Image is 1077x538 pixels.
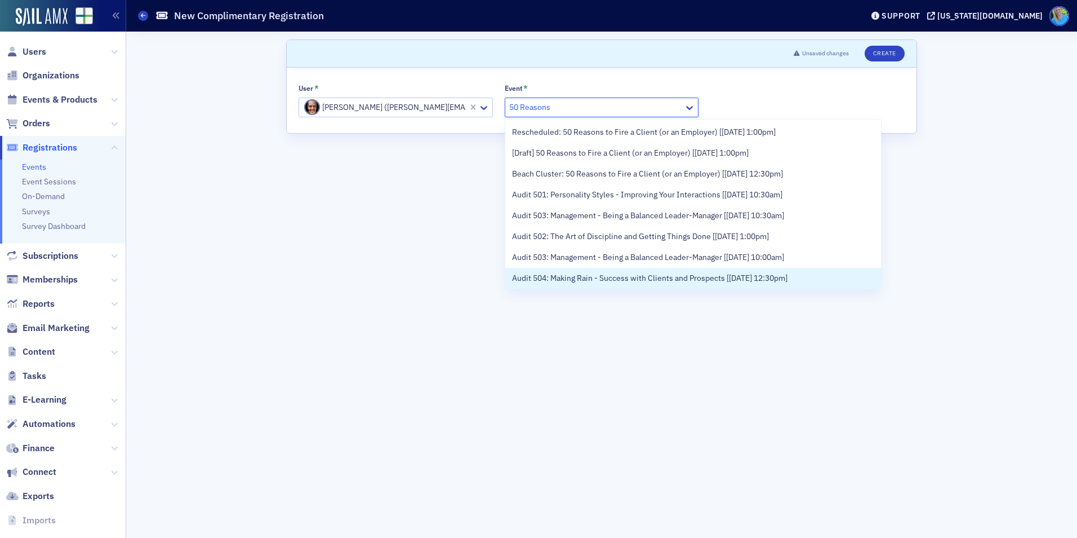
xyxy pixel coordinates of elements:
a: View Homepage [68,7,93,27]
span: Tasks [23,370,46,382]
a: E-Learning [6,394,66,406]
span: E-Learning [23,394,66,406]
span: Audit 502: The Art of Discipline and Getting Things Done [[DATE] 1:00pm] [512,231,769,242]
div: [PERSON_NAME] ([PERSON_NAME][EMAIL_ADDRESS][DOMAIN_NAME]) [304,99,466,115]
span: Rescheduled: 50 Reasons to Fire a Client (or an Employer) [[DATE] 1:00pm] [512,126,776,138]
span: Subscriptions [23,250,78,262]
a: Reports [6,298,55,310]
span: Connect [23,466,56,478]
span: Audit 501: Personality Styles - Improving Your Interactions [[DATE] 10:30am] [512,189,782,201]
span: Events & Products [23,94,97,106]
a: On-Demand [22,191,65,201]
img: SailAMX [16,8,68,26]
div: [US_STATE][DOMAIN_NAME] [937,11,1043,21]
div: User [299,84,313,92]
a: Finance [6,442,55,455]
a: Event Sessions [22,177,76,187]
span: Orders [23,117,50,130]
a: Events [22,162,46,172]
a: Orders [6,117,50,130]
span: Profile [1049,6,1069,26]
span: Imports [23,514,56,527]
span: Users [23,46,46,58]
a: Email Marketing [6,322,90,334]
span: Memberships [23,274,78,286]
h1: New Complimentary Registration [174,9,324,23]
abbr: This field is required [523,83,528,94]
a: Organizations [6,69,79,82]
span: Automations [23,418,75,430]
span: Registrations [23,142,77,154]
a: Content [6,346,55,358]
a: Connect [6,466,56,478]
span: Organizations [23,69,79,82]
span: Beach Cluster: 50 Reasons to Fire a Client (or an Employer) [[DATE] 12:30pm] [512,168,783,180]
a: Survey Dashboard [22,221,86,231]
span: Email Marketing [23,322,90,334]
a: Users [6,46,46,58]
span: Audit 504: Making Rain - Success with Clients and Prospects [[DATE] 12:30pm] [512,272,787,284]
a: Events & Products [6,94,97,106]
a: Subscriptions [6,250,78,262]
span: Unsaved changes [802,49,849,58]
span: Audit 503: Management - Being a Balanced Leader-Manager [[DATE] 10:00am] [512,252,784,263]
a: Surveys [22,206,50,217]
abbr: This field is required [314,83,319,94]
span: Finance [23,442,55,455]
div: Event [505,84,523,92]
span: [Draft] 50 Reasons to Fire a Client (or an Employer) [[DATE] 1:00pm] [512,147,749,159]
button: [US_STATE][DOMAIN_NAME] [927,12,1047,20]
a: Memberships [6,274,78,286]
button: Create [865,46,905,61]
a: Registrations [6,142,77,154]
img: SailAMX [75,7,93,25]
span: Content [23,346,55,358]
a: Exports [6,490,54,502]
a: Imports [6,514,56,527]
span: Reports [23,298,55,310]
span: Exports [23,490,54,502]
div: Support [882,11,920,21]
a: Tasks [6,370,46,382]
span: Audit 503: Management - Being a Balanced Leader-Manager [[DATE] 10:30am] [512,210,784,222]
a: Automations [6,418,75,430]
